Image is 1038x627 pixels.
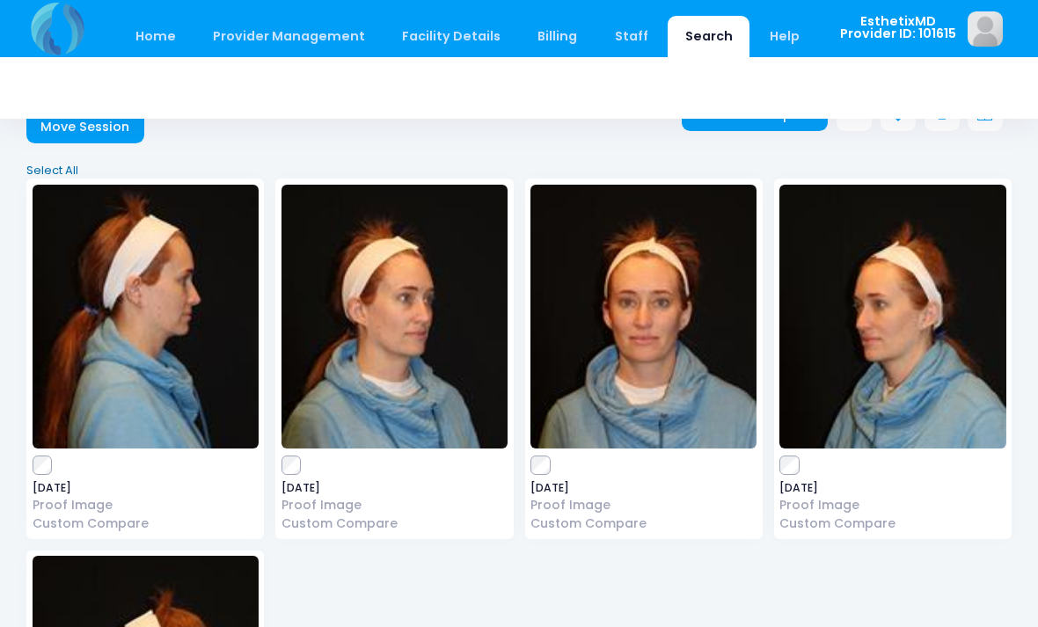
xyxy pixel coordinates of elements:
[385,16,518,57] a: Facility Details
[779,483,1005,493] span: [DATE]
[779,514,1005,533] a: Custom Compare
[753,16,817,57] a: Help
[668,16,749,57] a: Search
[33,496,259,514] a: Proof Image
[597,16,665,57] a: Staff
[779,496,1005,514] a: Proof Image
[530,514,757,533] a: Custom Compare
[779,185,1005,448] img: image
[281,185,508,448] img: image
[530,185,757,448] img: image
[281,483,508,493] span: [DATE]
[840,15,956,40] span: EsthetixMD Provider ID: 101615
[968,11,1003,47] img: image
[195,16,382,57] a: Provider Management
[118,16,193,57] a: Home
[530,483,757,493] span: [DATE]
[521,16,595,57] a: Billing
[33,483,259,493] span: [DATE]
[26,108,144,143] a: Move Session
[21,162,1018,179] a: Select All
[281,496,508,514] a: Proof Image
[530,496,757,514] a: Proof Image
[33,514,259,533] a: Custom Compare
[281,514,508,533] a: Custom Compare
[33,185,259,448] img: image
